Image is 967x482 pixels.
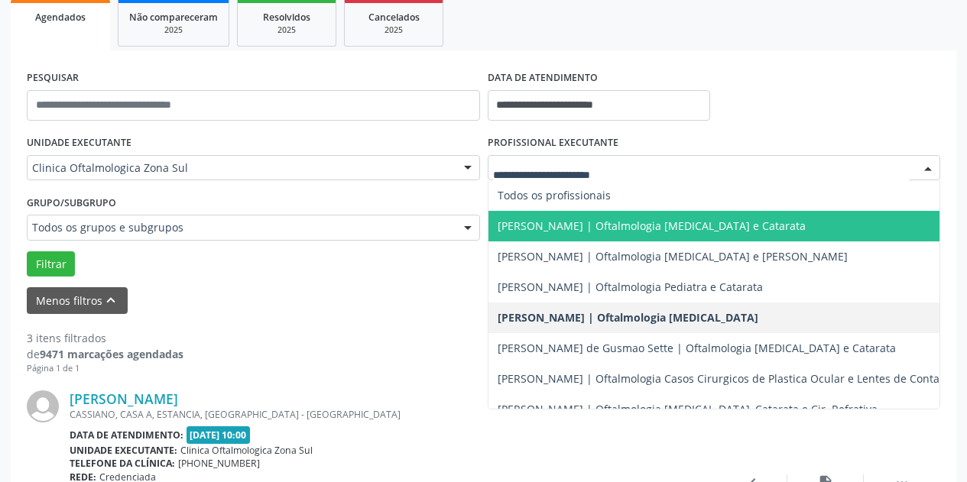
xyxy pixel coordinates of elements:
span: [PERSON_NAME] | Oftalmologia Casos Cirurgicos de Plastica Ocular e Lentes de Contato [498,371,949,386]
div: 2025 [248,24,325,36]
span: [PERSON_NAME] | Oftalmologia [MEDICAL_DATA] e Catarata [498,218,806,233]
label: PESQUISAR [27,66,79,90]
b: Telefone da clínica: [70,457,175,470]
div: Página 1 de 1 [27,362,183,375]
button: Filtrar [27,251,75,277]
img: img [27,390,59,422]
span: [PHONE_NUMBER] [178,457,260,470]
span: [PERSON_NAME] | Oftalmologia [MEDICAL_DATA], Catarata e Cir. Refrativa [498,402,878,416]
span: Clinica Oftalmologica Zona Sul [32,160,449,176]
strong: 9471 marcações agendadas [40,347,183,361]
b: Unidade executante: [70,444,177,457]
span: [PERSON_NAME] | Oftalmologia Pediatra e Catarata [498,280,763,294]
a: [PERSON_NAME] [70,390,178,407]
span: Não compareceram [129,11,218,24]
div: de [27,346,183,362]
div: 2025 [355,24,432,36]
div: CASSIANO, CASA A, ESTANCIA, [GEOGRAPHIC_DATA] - [GEOGRAPHIC_DATA] [70,408,711,421]
span: [DATE] 10:00 [187,426,251,444]
span: Agendados [35,11,86,24]
div: 2025 [129,24,218,36]
span: Todos os grupos e subgrupos [32,220,449,235]
span: [PERSON_NAME] | Oftalmologia [MEDICAL_DATA] [498,310,758,325]
span: Todos os profissionais [498,188,611,202]
button: Menos filtroskeyboard_arrow_up [27,287,128,314]
span: Clinica Oftalmologica Zona Sul [180,444,313,457]
span: [PERSON_NAME] de Gusmao Sette | Oftalmologia [MEDICAL_DATA] e Catarata [498,341,896,355]
span: Cancelados [368,11,420,24]
label: PROFISSIONAL EXECUTANTE [488,131,618,155]
label: DATA DE ATENDIMENTO [488,66,598,90]
label: UNIDADE EXECUTANTE [27,131,131,155]
b: Data de atendimento: [70,429,183,442]
span: [PERSON_NAME] | Oftalmologia [MEDICAL_DATA] e [PERSON_NAME] [498,249,848,264]
i: keyboard_arrow_up [102,292,119,309]
div: 3 itens filtrados [27,330,183,346]
label: Grupo/Subgrupo [27,191,116,215]
span: Resolvidos [263,11,310,24]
